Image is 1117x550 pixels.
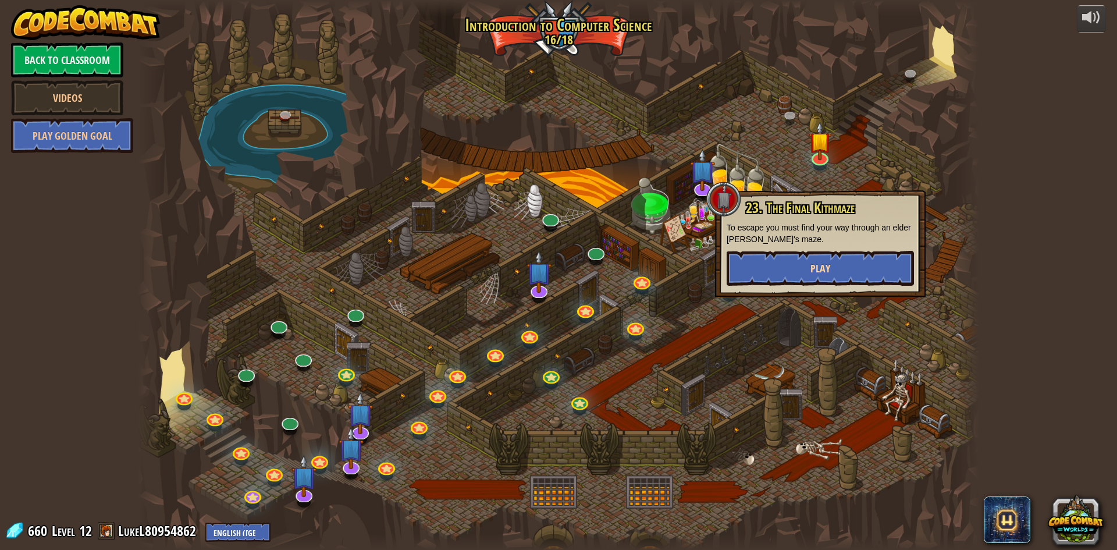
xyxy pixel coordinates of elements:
[746,198,855,218] span: 23. The Final Kithmaze
[348,392,372,435] img: level-banner-unstarted-subscriber.png
[809,122,831,161] img: level-banner-started.png
[28,521,51,540] span: 660
[11,80,123,115] a: Videos
[527,250,551,293] img: level-banner-unstarted-subscriber.png
[1077,5,1106,33] button: Adjust volume
[690,148,714,191] img: level-banner-unstarted-subscriber.png
[291,455,316,498] img: level-banner-unstarted-subscriber.png
[11,42,123,77] a: Back to Classroom
[339,427,363,470] img: level-banner-unstarted-subscriber.png
[810,261,830,276] span: Play
[52,521,75,541] span: Level
[727,222,914,245] p: To escape you must find your way through an elder [PERSON_NAME]'s maze.
[79,521,92,540] span: 12
[118,521,200,540] a: LukeL80954862
[727,251,914,286] button: Play
[11,118,133,153] a: Play Golden Goal
[11,5,160,40] img: CodeCombat - Learn how to code by playing a game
